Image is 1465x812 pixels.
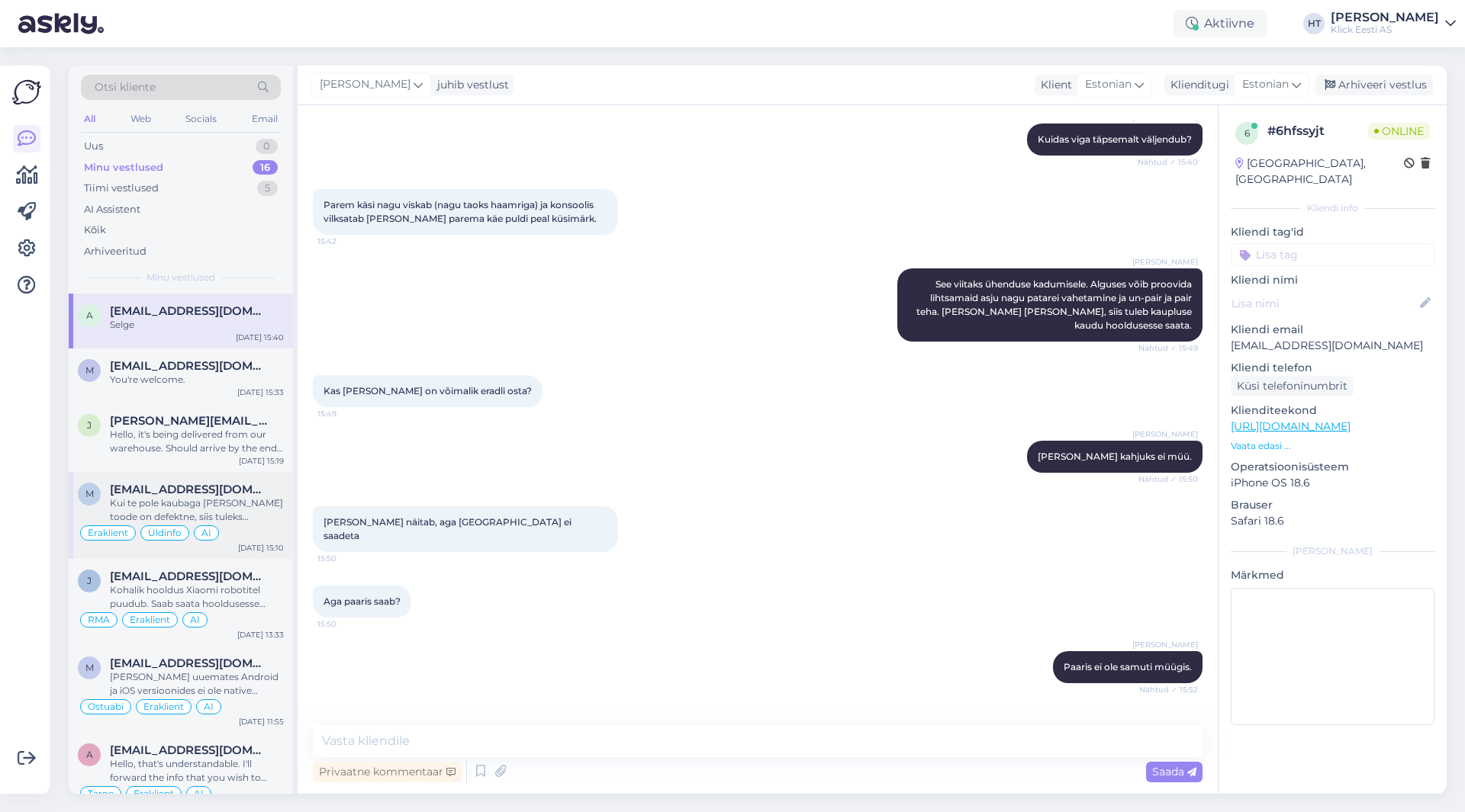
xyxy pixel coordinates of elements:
div: Email [249,109,281,129]
div: Hello, that's understandable. I'll forward the info that you wish to cancel. [110,757,284,785]
div: HT [1303,13,1325,34]
span: Eraklient [88,528,128,538]
p: [EMAIL_ADDRESS][DOMAIN_NAME] [1231,338,1434,354]
span: julia@tuleohutuseksperdid.ee [110,414,269,428]
span: markopats0@gmail.com [110,656,269,670]
div: juhib vestlust [431,77,509,93]
span: Minu vestlused [146,271,215,284]
div: Arhiveeritud [84,244,146,259]
a: [URL][DOMAIN_NAME] [1231,419,1351,433]
span: [PERSON_NAME] [320,76,411,93]
span: Nähtud ✓ 15:49 [1138,342,1198,354]
div: Hello, it's being delivered from our warehouse. Should arrive by the end of [DATE]. You'll be not... [110,428,284,455]
div: Arhiveeri vestlus [1315,75,1433,95]
div: # 6hfssyjt [1267,122,1368,140]
div: Klienditugi [1164,77,1229,93]
span: RMA [88,615,110,624]
span: Nähtud ✓ 15:52 [1139,684,1198,695]
span: j [87,575,92,586]
span: Aga paaris saab? [324,595,401,607]
p: Klienditeekond [1231,403,1434,419]
div: 0 [256,139,278,154]
div: Uus [84,139,103,154]
span: avpvsop@gmail.com [110,743,269,757]
span: m [85,662,94,673]
span: AI [201,528,211,538]
span: [PERSON_NAME] näitab, aga [GEOGRAPHIC_DATA] ei saadeta [324,516,574,541]
span: 15:49 [317,408,375,419]
span: Tarne [88,789,114,798]
span: Üldinfo [148,528,182,538]
div: All [81,109,98,129]
div: Tiimi vestlused [84,181,159,196]
span: m [85,488,94,499]
div: Klick Eesti AS [1331,24,1439,36]
div: Klient [1035,77,1072,93]
div: Selge [110,318,284,332]
span: Online [1368,123,1430,140]
div: Kõik [84,223,106,238]
span: Nähtud ✓ 15:40 [1138,156,1198,168]
span: 15:50 [317,618,375,630]
span: See viitaks ühenduse kadumisele. Alguses võib proovida lihtsamaid asju nagu patarei vahetamine ja... [916,278,1194,331]
span: Paaris ei ole samuti müügis. [1064,661,1192,672]
span: Estonian [1085,76,1132,93]
div: [PERSON_NAME] [1331,11,1439,24]
div: You're welcome. [110,373,284,387]
span: [PERSON_NAME] [1132,639,1198,650]
p: Kliendi telefon [1231,360,1434,376]
div: 5 [257,181,278,196]
p: Kliendi nimi [1231,272,1434,288]
span: Kuidas viga täpsemalt väljendub? [1038,133,1192,145]
div: [GEOGRAPHIC_DATA], [GEOGRAPHIC_DATA] [1235,156,1404,188]
div: Küsi telefoninumbrit [1231,376,1354,396]
div: Kliendi info [1231,201,1434,215]
div: [PERSON_NAME] [1231,544,1434,558]
div: Kui te pole kaubaga [PERSON_NAME] toode on defektne, siis tuleks komplektne toode tagastada teile... [110,496,284,524]
span: Estonian [1242,76,1289,93]
img: Askly Logo [12,78,41,107]
span: 15:50 [317,553,375,564]
span: Nähtud ✓ 15:50 [1138,473,1198,485]
div: AI Assistent [84,202,140,217]
span: Parem käsi nagu viskab (nagu taoks haamriga) ja konsoolis vilksatab [PERSON_NAME] parema käe puld... [324,199,597,224]
span: Eraklient [143,702,184,711]
span: jelenasurkina@gmail.com [110,570,269,583]
div: Web [127,109,154,129]
span: AI [204,702,214,711]
span: 15:42 [317,236,375,247]
span: 6 [1244,127,1250,139]
span: max3820906@icloud.com [110,359,269,373]
input: Lisa nimi [1232,295,1417,312]
input: Lisa tag [1231,243,1434,266]
span: midamuna68@gmail.com [110,483,269,496]
span: [PERSON_NAME] [1132,428,1198,440]
p: Vaata edasi ... [1231,439,1434,453]
span: Kas [PERSON_NAME] on võimalik eradli osta? [324,385,532,396]
span: a [86,310,93,321]
span: AI [194,789,204,798]
span: j [87,419,92,431]
span: Saada [1152,765,1196,778]
span: [PERSON_NAME] [1132,256,1198,268]
div: Privaatne kommentaar [313,762,462,782]
span: a [86,749,93,760]
p: Safari 18.6 [1231,513,1434,529]
div: Aktiivne [1174,10,1267,37]
div: Minu vestlused [84,160,163,175]
span: Otsi kliente [95,79,156,95]
div: Kohalik hooldus Xiaomi robotitel puudub. Saab saata hooldusesse [PERSON_NAME] kaupluste kaudu. Ga... [110,583,284,611]
div: [DATE] 15:10 [238,542,284,554]
div: [DATE] 13:33 [237,629,284,640]
div: Socials [182,109,220,129]
p: Märkmed [1231,567,1434,583]
span: Eraklient [130,615,170,624]
span: [PERSON_NAME] kahjuks ei müü. [1038,451,1192,462]
p: Brauser [1231,497,1434,513]
span: allarasper@gmail.com [110,304,269,318]
span: Ostuabi [88,702,124,711]
div: [DATE] 11:55 [239,716,284,727]
div: [DATE] 15:19 [239,455,284,467]
div: [DATE] 15:33 [237,387,284,398]
p: Kliendi email [1231,322,1434,338]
